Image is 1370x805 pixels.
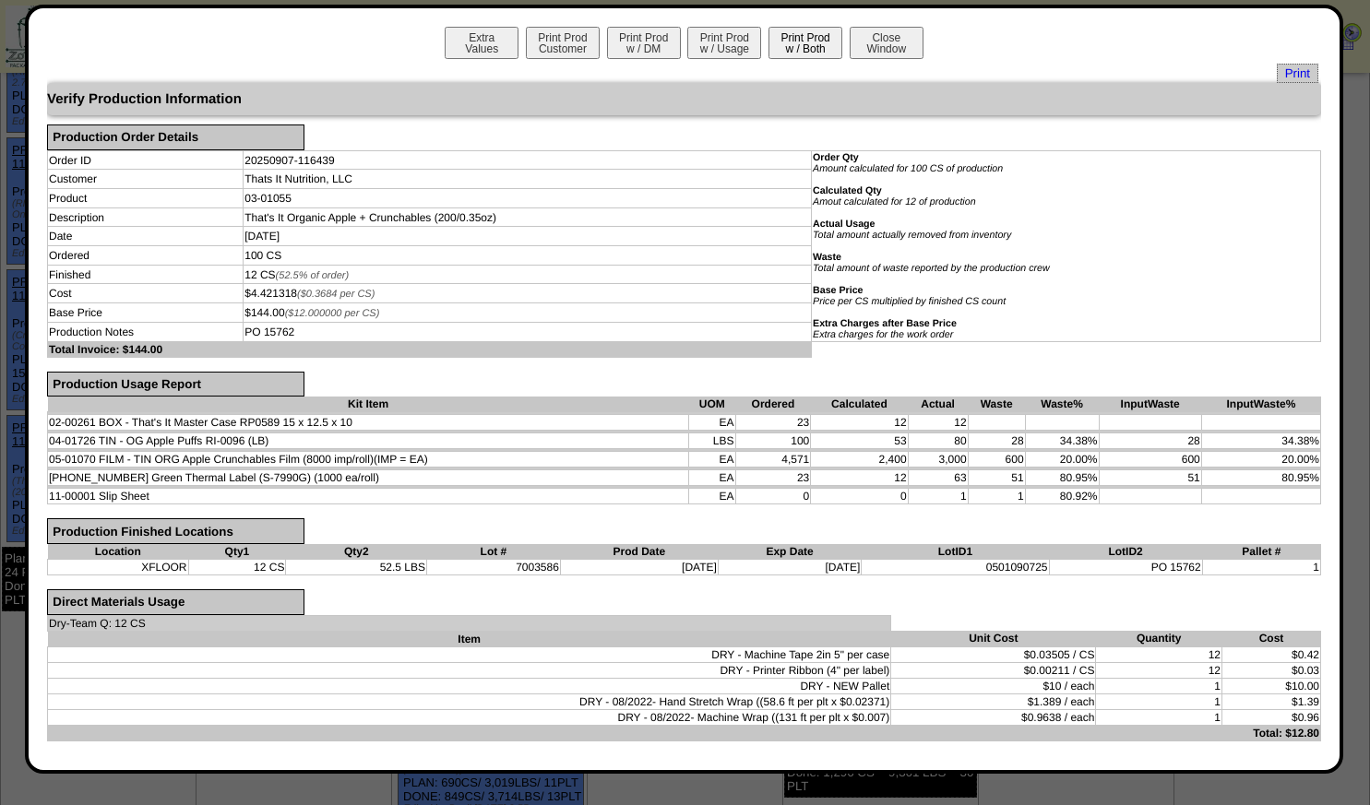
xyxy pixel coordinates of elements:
[1096,693,1222,709] td: 1
[48,415,689,431] td: 02-00261 BOX - That's It Master Case RP0589 15 x 12.5 x 10
[813,196,976,207] i: Amout calculated for 12 of production
[285,308,380,319] span: ($12.000000 per CS)
[560,559,718,574] td: [DATE]
[813,329,953,340] i: Extra charges for the work order
[1025,397,1099,412] th: Waste%
[48,662,891,678] td: DRY - Printer Ribbon (4" per label)
[1099,397,1201,412] th: InputWaste
[48,265,244,284] td: Finished
[813,163,1003,174] i: Amount calculated for 100 CS of production
[1201,433,1320,449] td: 34.38%
[811,489,908,504] td: 0
[968,489,1025,504] td: 1
[1201,452,1320,468] td: 20.00%
[1222,709,1321,725] td: $0.96
[689,415,735,431] td: EA
[689,397,735,412] th: UOM
[968,452,1025,468] td: 600
[908,415,968,431] td: 12
[48,631,891,646] th: Item
[891,693,1096,709] td: $1.389 / each
[427,559,561,574] td: 7003586
[244,303,812,323] td: $144.00
[48,322,244,341] td: Production Notes
[1096,646,1222,662] td: 12
[811,415,908,431] td: 12
[718,544,861,560] th: Exp Date
[891,662,1096,678] td: $0.00211 / CS
[48,189,244,208] td: Product
[811,452,908,468] td: 2,400
[48,470,689,486] td: [PHONE_NUMBER] Green Thermal Label (S-7990G) (1000 ea/roll)
[48,284,244,303] td: Cost
[244,150,812,170] td: 20250907-116439
[1202,559,1320,574] td: 1
[1222,646,1321,662] td: $0.42
[1049,544,1202,560] th: LotID2
[1099,452,1201,468] td: 600
[244,246,812,266] td: 100 CS
[1096,631,1222,646] th: Quantity
[862,544,1049,560] th: LotID1
[560,544,718,560] th: Prod Date
[689,470,735,486] td: EA
[48,433,689,449] td: 04-01726 TIN - OG Apple Puffs RI-0096 (LB)
[48,303,244,323] td: Base Price
[891,678,1096,693] td: $10 / each
[244,207,812,227] td: That's It Organic Apple + Crunchables (200/0.35oz)
[276,270,349,281] span: (52.5% of order)
[1222,693,1321,709] td: $1.39
[48,207,244,227] td: Description
[1201,397,1320,412] th: InputWaste%
[848,41,925,55] a: CloseWindow
[47,589,304,615] div: Direct Materials Usage
[48,678,891,693] td: DRY - NEW Pallet
[718,559,861,574] td: [DATE]
[1025,433,1099,449] td: 34.38%
[813,263,1050,274] i: Total amount of waste reported by the production crew
[813,285,864,296] b: Base Price
[1099,470,1201,486] td: 51
[1222,662,1321,678] td: $0.03
[1025,452,1099,468] td: 20.00%
[607,27,681,59] button: Print Prodw / DM
[735,489,811,504] td: 0
[1099,433,1201,449] td: 28
[286,559,427,574] td: 52.5 LBS
[1277,64,1318,83] a: Print
[48,693,891,709] td: DRY - 08/2022- Hand Stretch Wrap ((58.6 ft per plt x $0.02371)
[47,83,1321,115] div: Verify Production Information
[286,544,427,560] th: Qty2
[891,646,1096,662] td: $0.03505 / CS
[48,559,189,574] td: XFLOOR
[48,227,244,246] td: Date
[811,470,908,486] td: 12
[1202,544,1320,560] th: Pallet #
[908,433,968,449] td: 80
[968,470,1025,486] td: 51
[48,709,891,725] td: DRY - 08/2022- Machine Wrap ((131 ft per plt x $0.007)
[891,709,1096,725] td: $0.9638 / each
[48,170,244,189] td: Customer
[968,433,1025,449] td: 28
[768,27,842,59] button: Print Prodw / Both
[850,27,923,59] button: CloseWindow
[811,433,908,449] td: 53
[813,230,1011,241] i: Total amount actually removed from inventory
[445,27,518,59] button: ExtraValues
[244,227,812,246] td: [DATE]
[1025,489,1099,504] td: 80.92%
[244,322,812,341] td: PO 15762
[47,124,304,150] div: Production Order Details
[687,27,761,59] button: Print Prodw / Usage
[297,289,375,300] span: ($0.3684 per CS)
[735,452,811,468] td: 4,571
[48,397,689,412] th: Kit Item
[48,341,812,357] td: Total Invoice: $144.00
[908,452,968,468] td: 3,000
[908,489,968,504] td: 1
[735,433,811,449] td: 100
[813,152,859,163] b: Order Qty
[1096,662,1222,678] td: 12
